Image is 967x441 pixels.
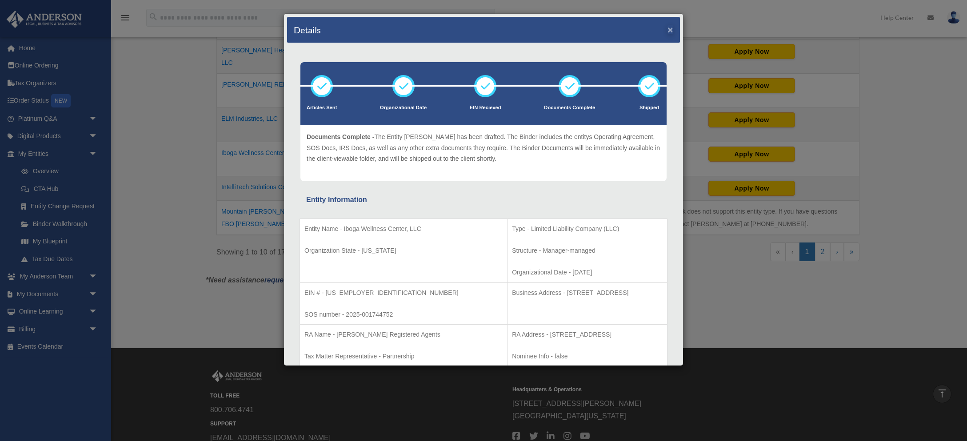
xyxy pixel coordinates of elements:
[512,351,663,362] p: Nominee Info - false
[304,245,503,256] p: Organization State - [US_STATE]
[544,103,595,112] p: Documents Complete
[638,103,660,112] p: Shipped
[304,351,503,362] p: Tax Matter Representative - Partnership
[470,103,501,112] p: EIN Recieved
[512,267,663,278] p: Organizational Date - [DATE]
[512,329,663,340] p: RA Address - [STREET_ADDRESS]
[304,223,503,234] p: Entity Name - Iboga Wellness Center, LLC
[307,131,660,164] p: The Entity [PERSON_NAME] has been drafted. The Binder includes the entitys Operating Agreement, S...
[512,287,663,298] p: Business Address - [STREET_ADDRESS]
[380,103,427,112] p: Organizational Date
[307,133,374,140] span: Documents Complete -
[304,329,503,340] p: RA Name - [PERSON_NAME] Registered Agents
[306,194,661,206] div: Entity Information
[304,309,503,320] p: SOS number - 2025-001744752
[667,25,673,34] button: ×
[512,245,663,256] p: Structure - Manager-managed
[294,24,321,36] h4: Details
[307,103,337,112] p: Articles Sent
[304,287,503,298] p: EIN # - [US_EMPLOYER_IDENTIFICATION_NUMBER]
[512,223,663,234] p: Type - Limited Liability Company (LLC)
